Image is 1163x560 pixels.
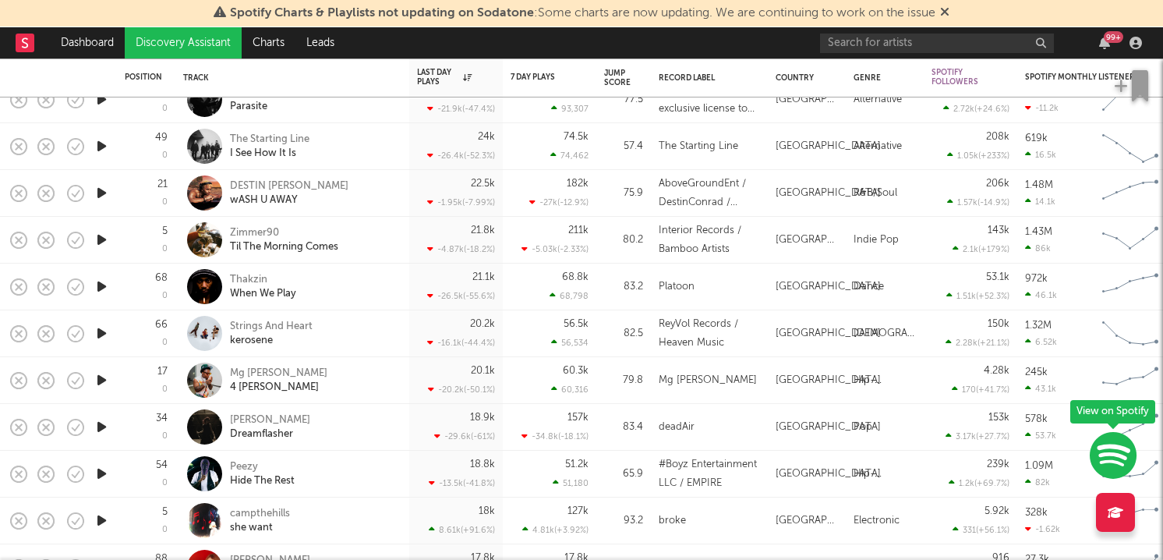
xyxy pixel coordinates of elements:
div: Electronic [854,512,900,530]
div: -11.2k [1025,103,1059,113]
div: 75.9 [604,184,643,203]
div: 20.2k [470,319,495,329]
div: 82k [1025,477,1050,487]
div: campthehills [230,507,290,521]
div: Last Day Plays [417,68,472,87]
div: 51.2k [565,459,589,470]
div: 211k [568,225,589,236]
div: Alternative [854,137,902,156]
div: -20.2k ( -50.1 % ) [428,385,495,395]
div: Thakzin [230,273,296,287]
div: 34 [156,413,168,424]
div: 5 [162,226,168,236]
div: 68 [155,273,168,283]
div: 3.17k ( +27.7 % ) [946,431,1009,441]
div: DESTIN [PERSON_NAME] [230,179,348,193]
div: 68.8k [562,272,589,282]
div: Pop [854,418,872,437]
div: [GEOGRAPHIC_DATA] [776,371,881,390]
a: JutesParasite [230,86,267,114]
div: 0 [162,479,168,487]
div: When We Play [230,287,296,301]
div: 4 [PERSON_NAME] [230,381,327,395]
div: I See How It Is [230,147,309,161]
div: 49 [155,133,168,143]
div: 60,316 [551,385,589,395]
div: 93.2 [604,512,643,530]
div: 53.1k [986,272,1009,282]
div: -27k ( -12.9 % ) [529,197,589,207]
div: #Boyz Entertainment LLC / EMPIRE [659,455,760,493]
div: 79.8 [604,371,643,390]
a: Zimmer90Til The Morning Comes [230,226,338,254]
div: 1.2k ( +69.7 % ) [949,478,1009,488]
div: 1.48M [1025,180,1053,190]
a: Leads [295,27,345,58]
div: she want [230,521,290,535]
div: Position [125,73,162,82]
div: The Starting Line [659,137,738,156]
a: Dashboard [50,27,125,58]
div: 157k [567,413,589,423]
div: 331 ( +56.1 % ) [953,525,1009,535]
div: Zimmer90 [230,226,338,240]
div: 1.43M [1025,227,1052,237]
div: 0 [162,245,168,253]
div: The Starting Line [230,133,309,147]
div: Mg [PERSON_NAME] [230,367,327,381]
div: 56.5k [564,319,589,329]
div: 16.5k [1025,150,1056,160]
div: Alternative [854,90,902,109]
div: 239k [987,459,1009,470]
div: kerosene [230,334,313,348]
a: Strings And Heartkerosene [230,320,313,348]
div: 1.09M [1025,461,1053,471]
div: -21.9k ( -47.4 % ) [427,104,495,114]
div: 83.4 [604,418,643,437]
div: 0 [162,198,168,207]
a: Charts [242,27,295,58]
div: AboveGroundEnt / DestinConrad / [GEOGRAPHIC_DATA] [659,175,760,212]
div: Dreamflasher [230,427,310,441]
div: Jutes, under exclusive license to Position Music [659,81,760,119]
div: 182k [567,179,589,189]
div: 66 [155,320,168,330]
div: 150k [988,319,1009,329]
div: 208k [986,132,1009,142]
div: ReyVol Records / Heaven Music [659,315,760,353]
div: 80.2 [604,231,643,250]
div: Genre [854,73,908,83]
div: 65.9 [604,465,643,484]
div: 2.72k ( +24.6 % ) [943,104,1009,114]
div: [GEOGRAPHIC_DATA] [776,231,838,250]
div: Til The Morning Comes [230,240,338,254]
div: 1.57k ( -14.9 % ) [947,197,1009,207]
div: Strings And Heart [230,320,313,334]
div: 619k [1025,133,1048,144]
div: Hip-Hop/Rap [854,371,916,390]
div: 1.51k ( +52.3 % ) [946,291,1009,301]
div: Parasite [230,100,267,114]
div: [GEOGRAPHIC_DATA] [776,324,881,343]
div: 7 Day Plays [511,73,565,82]
div: 18.8k [470,459,495,470]
div: 5 [162,507,168,517]
a: PeezyHide The Rest [230,460,295,488]
div: 578k [1025,414,1048,424]
div: 51,180 [553,478,589,488]
div: -5.03k ( -2.33 % ) [521,244,589,254]
a: ThakzinWhen We Play [230,273,296,301]
div: 54 [156,460,168,470]
div: R&B/Soul [854,184,897,203]
div: Country [776,73,830,83]
a: The Starting LineI See How It Is [230,133,309,161]
div: -4.87k ( -18.2 % ) [427,244,495,254]
div: 82.5 [604,324,643,343]
div: 43.1k [1025,384,1056,394]
div: 14.1k [1025,197,1055,207]
input: Search for artists [820,34,1054,53]
div: 83.2 [604,278,643,296]
div: 68,798 [550,291,589,301]
div: 56,534 [551,338,589,348]
div: -26.5k ( -55.6 % ) [427,291,495,301]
